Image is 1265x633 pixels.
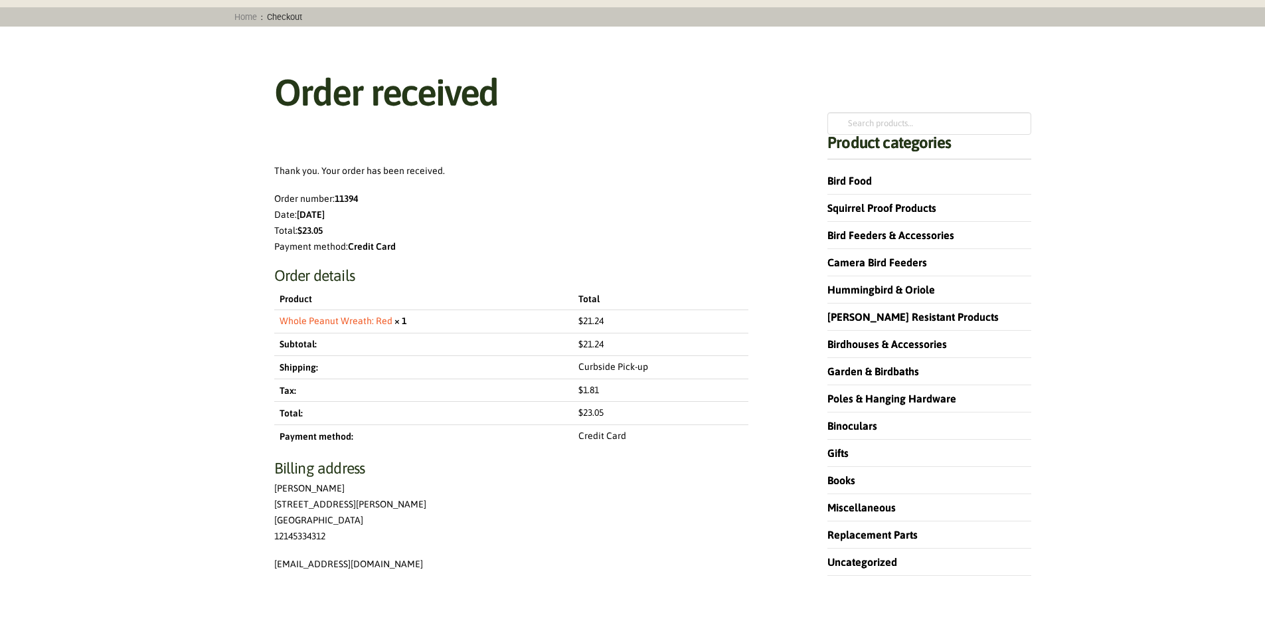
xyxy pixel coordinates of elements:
th: Payment method: [274,425,573,448]
li: Payment method: [274,239,748,255]
a: Miscellaneous [827,501,896,513]
li: Date: [274,207,748,223]
a: Binoculars [827,420,877,432]
strong: Credit Card [348,241,396,252]
bdi: 21.24 [578,316,604,326]
p: 12145334312 [274,529,748,545]
span: $ [578,316,583,326]
a: Squirrel Proof Products [827,202,936,214]
a: Books [827,474,855,486]
span: $ [297,225,302,236]
a: Hummingbird & Oriole [827,284,935,296]
span: 1.81 [578,385,599,395]
span: : [230,12,307,22]
a: Whole Peanut Wreath: Red [280,316,392,326]
a: Bird Food [827,175,872,187]
a: Gifts [827,447,849,459]
th: Subtotal: [274,333,573,356]
input: Search products… [827,112,1031,135]
h1: Order received [274,73,499,112]
a: Replacement Parts [827,529,918,541]
a: Poles & Hanging Hardware [827,393,956,405]
strong: 11394 [335,193,358,204]
th: Tax: [274,379,573,402]
p: [EMAIL_ADDRESS][DOMAIN_NAME] [274,557,748,573]
th: Product [274,288,573,310]
a: Uncategorized [827,556,897,568]
td: Curbside Pick-up [573,356,748,379]
address: [PERSON_NAME] [STREET_ADDRESS][PERSON_NAME] [GEOGRAPHIC_DATA] [274,481,748,572]
a: Camera Bird Feeders [827,256,927,268]
a: Birdhouses & Accessories [827,338,947,350]
span: 21.24 [578,339,604,349]
li: Total: [274,223,748,239]
th: Total [573,288,748,310]
a: [PERSON_NAME] Resistant Products [827,311,999,323]
span: $ [578,339,583,349]
th: Total: [274,402,573,425]
td: Credit Card [573,425,748,448]
span: $ [578,407,583,418]
span: Checkout [263,12,307,22]
a: Home [230,12,261,22]
li: Order number: [274,191,748,207]
span: 23.05 [578,407,604,418]
bdi: 23.05 [297,225,323,236]
span: $ [578,385,583,395]
strong: × 1 [394,316,406,326]
h2: Billing address [274,460,748,478]
strong: [DATE] [297,209,325,220]
p: Thank you. Your order has been received. [274,163,748,179]
a: Garden & Birdbaths [827,365,919,377]
a: Bird Feeders & Accessories [827,229,954,241]
h2: Order details [274,267,748,286]
h4: Product categories [827,135,1031,159]
th: Shipping: [274,356,573,379]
